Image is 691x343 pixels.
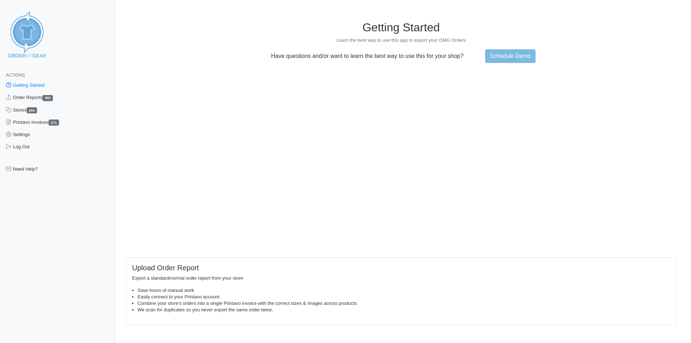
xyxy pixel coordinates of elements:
[27,107,37,113] span: 294
[137,294,670,300] li: Easily connect to your Printavo account
[137,307,670,313] li: We scan for duplicates so you never export the same order twice.
[6,73,25,78] span: Actions
[267,53,468,59] p: Have questions and/or want to learn the best way to use this for your shop?
[132,275,670,281] p: Export a standard/normal order report from your store
[137,287,670,294] li: Save hours of manual work
[485,49,536,63] a: Schedule Demo
[49,119,59,126] span: 371
[126,37,676,44] p: Learn the best way to use this app to export your OMG Orders
[126,21,676,34] h1: Getting Started
[137,300,670,307] li: Combine your store's orders into a single Printavo invoice with the correct sizes & images across...
[132,263,670,272] h5: Upload Order Report
[42,95,53,101] span: 391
